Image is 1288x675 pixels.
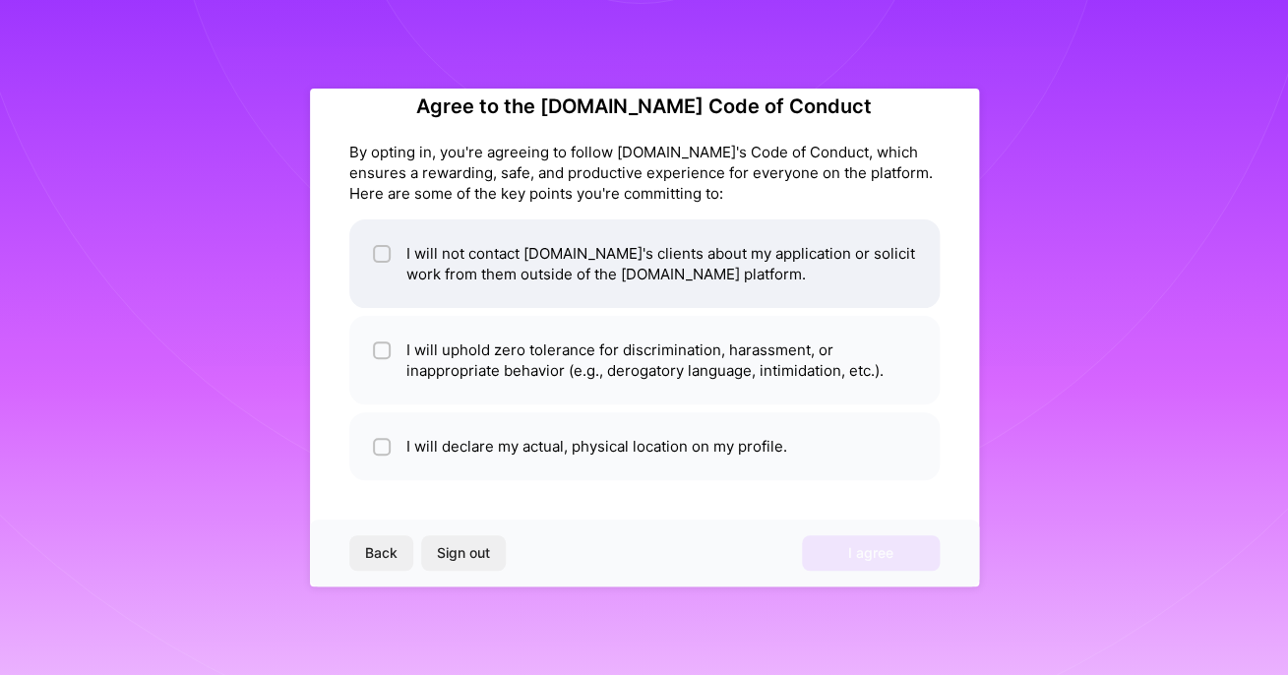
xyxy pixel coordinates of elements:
span: Back [365,543,398,563]
li: I will uphold zero tolerance for discrimination, harassment, or inappropriate behavior (e.g., der... [349,316,940,404]
button: Sign out [421,535,506,571]
div: By opting in, you're agreeing to follow [DOMAIN_NAME]'s Code of Conduct, which ensures a rewardin... [349,142,940,204]
button: Back [349,535,413,571]
li: I will declare my actual, physical location on my profile. [349,412,940,480]
span: Sign out [437,543,490,563]
h2: Agree to the [DOMAIN_NAME] Code of Conduct [349,94,940,118]
li: I will not contact [DOMAIN_NAME]'s clients about my application or solicit work from them outside... [349,219,940,308]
